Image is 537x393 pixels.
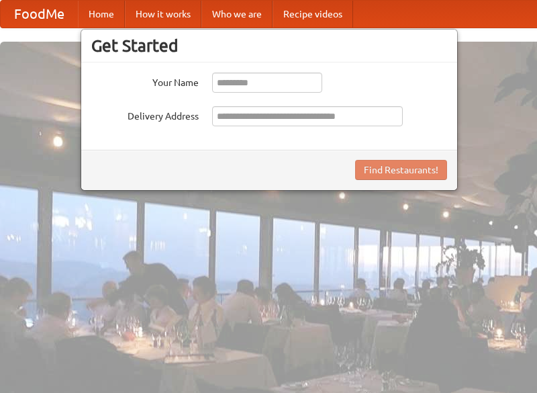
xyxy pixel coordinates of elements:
h3: Get Started [91,36,447,56]
a: Recipe videos [273,1,353,28]
a: How it works [125,1,201,28]
a: Who we are [201,1,273,28]
label: Delivery Address [91,106,199,123]
a: Home [78,1,125,28]
label: Your Name [91,73,199,89]
a: FoodMe [1,1,78,28]
button: Find Restaurants! [355,160,447,180]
